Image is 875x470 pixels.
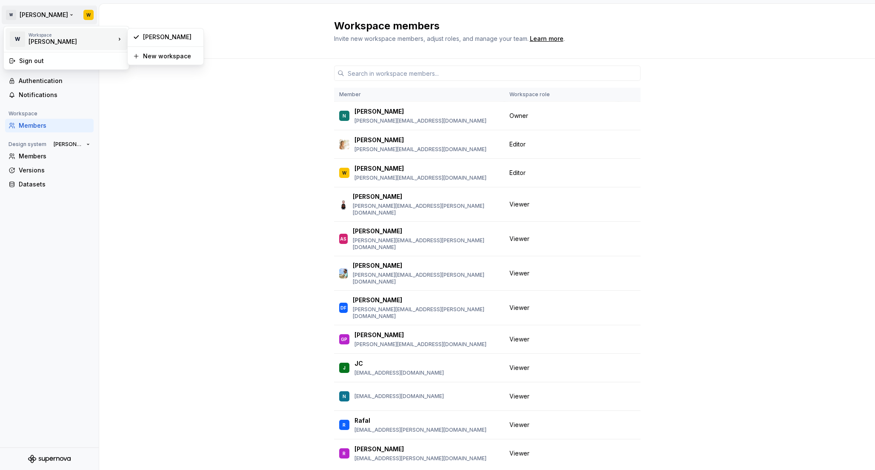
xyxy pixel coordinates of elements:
div: [PERSON_NAME] [29,37,101,46]
div: [PERSON_NAME] [143,33,198,41]
div: W [10,32,25,47]
div: New workspace [143,52,198,60]
div: Sign out [19,57,124,65]
div: Workspace [29,32,115,37]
